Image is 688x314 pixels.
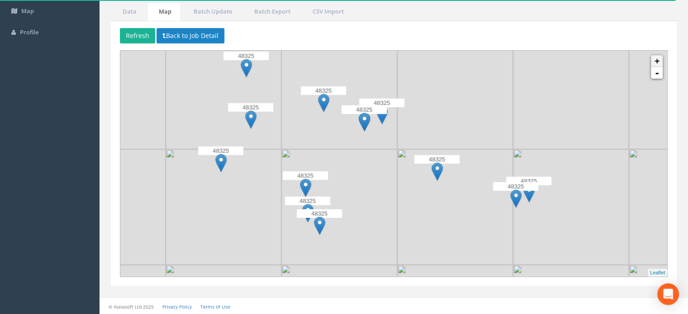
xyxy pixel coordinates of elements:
div: ID: N03 Lat: 51.50444 Lon: -0.07684 [493,182,538,209]
img: 43585@2x [281,33,397,149]
p: 48325 [285,197,330,206]
small: © Kullasoft Ltd 2025 [109,304,154,310]
img: 43586@2x [166,149,281,265]
div: ID: N05 Lat: 51.50423 Lon: -0.08177 [285,197,330,224]
p: 48325 [359,98,404,108]
a: - [651,67,663,79]
div: ID: N06 Lat: 51.50404 Lon: -0.0815 [297,209,342,236]
p: 48325 [301,86,346,95]
img: 43586@2x [397,149,513,265]
span: Map [21,7,34,15]
div: ID: CH01 Lat: 51.50568 Lon: -0.08002 [359,98,404,126]
a: Leaflet [650,270,665,275]
img: marker-icon.png [359,112,370,131]
p: 48325 [414,155,460,164]
div: Open Intercom Messenger [657,283,679,305]
p: 48325 [198,146,243,155]
div: ID: N02 Lat: 51.50484 Lon: -0.07871 [414,155,460,182]
a: Data [111,2,146,21]
a: Batch Export [242,2,300,21]
img: 43585@2x [397,33,513,149]
img: marker-icon.png [215,154,227,172]
img: marker-icon.png [245,110,256,129]
img: marker-icon.png [241,59,252,77]
div: ID: N09 Lat: 51.50586 Lon: -0.0814 [301,86,346,113]
div: ID: SR1 Lat: 51.5046 Lon: -0.08183 [283,171,328,198]
img: marker-icon.png [300,178,311,197]
div: ID: N03 - DUPLICATE Lat: 51.50452 Lon: -0.07653 [506,177,551,204]
p: 48325 [228,103,273,112]
a: Map [147,2,181,21]
p: 48325 [506,177,551,186]
img: marker-icon.png [432,162,443,181]
a: Batch Update [182,2,242,21]
p: 48325 [297,209,342,218]
p: 48325 [342,105,387,114]
img: marker-icon.png [318,94,329,112]
img: 43585@2x [513,33,629,149]
img: 43585@2x [166,33,281,149]
button: Refresh [120,28,155,43]
a: + [651,55,663,67]
img: marker-icon.png [314,216,325,235]
p: 48325 [493,182,538,191]
a: CSV Import [301,2,353,21]
a: Privacy Policy [162,304,192,310]
a: Terms of Use [200,304,230,310]
span: Profile [20,28,38,36]
p: 48325 [223,52,269,61]
img: 43586@2x [513,149,629,265]
img: marker-icon.png [302,204,313,222]
div: ID: N07 Lat: 51.50561 Lon: -0.08313 [228,103,273,130]
img: marker-icon.png [510,189,522,208]
div: ID: CH04 Lat: 51.50497 Lon: -0.08383 [198,146,243,173]
div: ID: CH01 - DUPLICATE Lat: 51.50558 Lon: -0.08043 [342,105,387,132]
div: ID: N08 Lat: 51.50637 Lon: -0.08323 [223,52,269,79]
button: Back to Job Detail [157,28,224,43]
img: 43586@2x [281,149,397,265]
p: 48325 [283,171,328,180]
